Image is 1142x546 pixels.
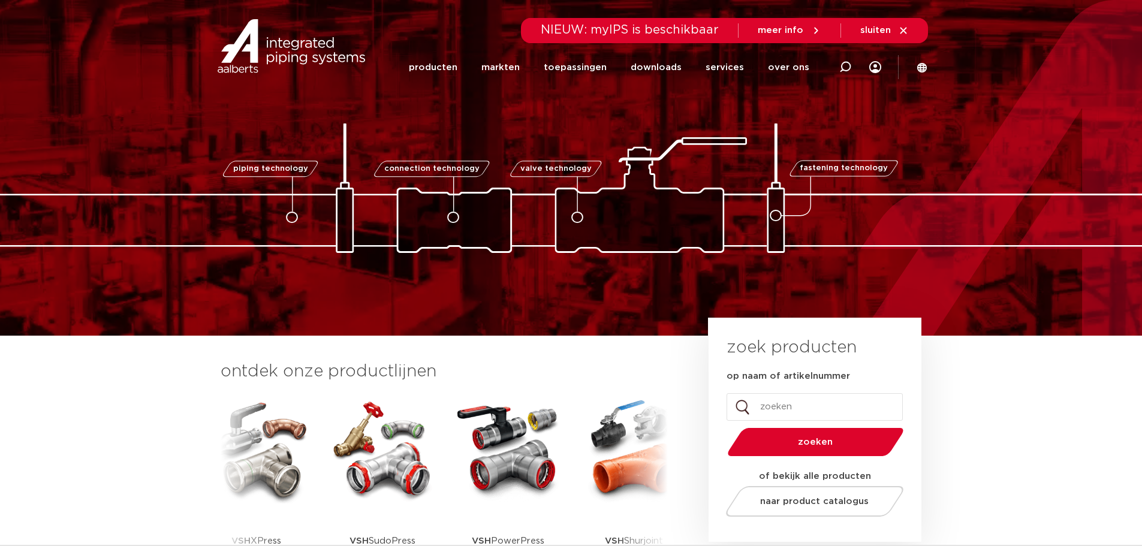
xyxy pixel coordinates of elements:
[860,26,891,35] span: sluiten
[768,44,809,91] a: over ons
[760,497,869,506] span: naar product catalogus
[384,165,479,173] span: connection technology
[722,486,906,517] a: naar product catalogus
[860,25,909,36] a: sluiten
[727,370,850,382] label: op naam of artikelnummer
[409,44,809,91] nav: Menu
[800,165,888,173] span: fastening technology
[758,25,821,36] a: meer info
[759,472,871,481] strong: of bekijk alle producten
[541,24,719,36] span: NIEUW: myIPS is beschikbaar
[233,165,308,173] span: piping technology
[349,536,369,545] strong: VSH
[722,427,908,457] button: zoeken
[231,536,251,545] strong: VSH
[605,536,624,545] strong: VSH
[706,44,744,91] a: services
[520,165,592,173] span: valve technology
[631,44,682,91] a: downloads
[472,536,491,545] strong: VSH
[481,44,520,91] a: markten
[727,393,903,421] input: zoeken
[727,336,857,360] h3: zoek producten
[409,44,457,91] a: producten
[221,360,668,384] h3: ontdek onze productlijnen
[758,438,873,447] span: zoeken
[758,26,803,35] span: meer info
[544,44,607,91] a: toepassingen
